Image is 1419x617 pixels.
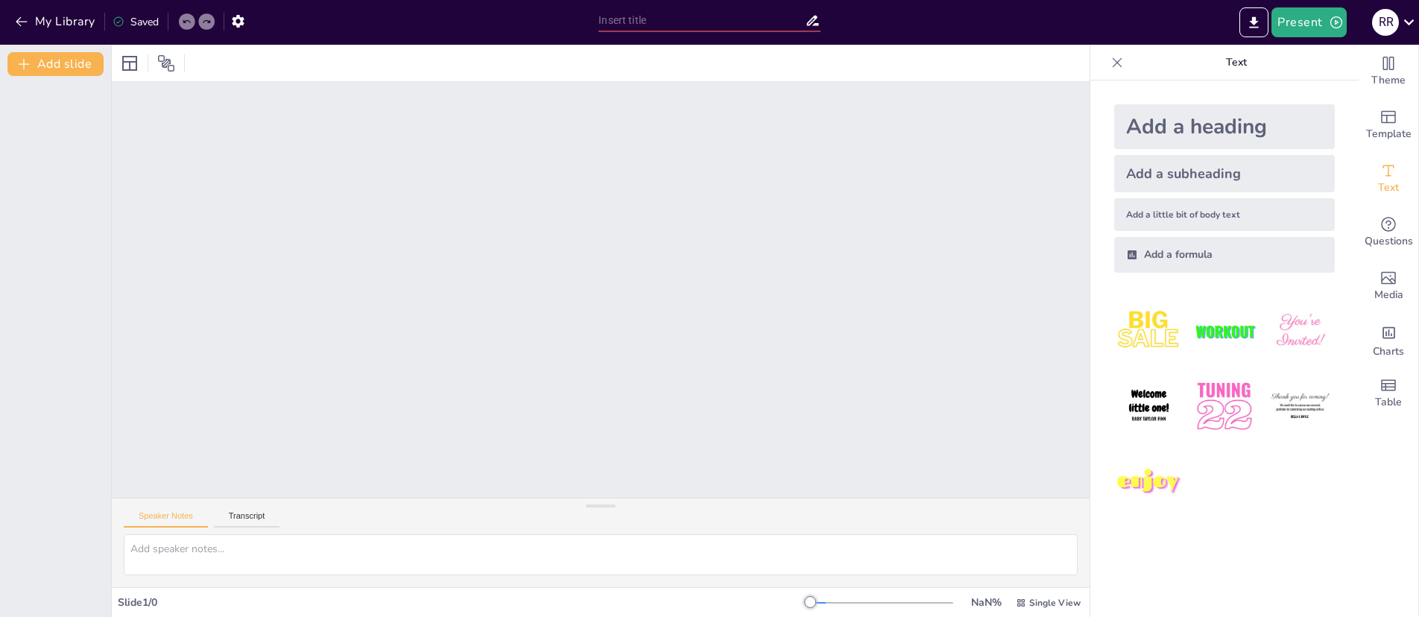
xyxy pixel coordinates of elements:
span: Position [157,54,175,72]
div: NaN % [968,595,1004,610]
img: 7.jpeg [1114,448,1183,517]
img: 5.jpeg [1189,372,1259,441]
button: Transcript [214,511,280,528]
span: Template [1366,126,1412,142]
input: Insert title [598,10,804,31]
div: Add a formula [1114,237,1335,273]
span: Theme [1371,72,1406,89]
button: R R [1372,7,1399,37]
div: Get real-time input from your audience [1359,206,1418,259]
img: 1.jpeg [1114,297,1183,366]
div: Add a little bit of body text [1114,198,1335,231]
button: Speaker Notes [124,511,208,528]
button: Add slide [7,52,104,76]
img: 4.jpeg [1114,372,1183,441]
img: 6.jpeg [1265,372,1335,441]
div: R R [1372,9,1399,36]
span: Questions [1365,233,1413,250]
button: Present [1271,7,1346,37]
span: Table [1375,394,1402,411]
div: Add a subheading [1114,155,1335,192]
span: Media [1374,287,1403,303]
span: Text [1378,180,1399,196]
div: Slide 1 / 0 [118,595,810,610]
div: Add text boxes [1359,152,1418,206]
span: Single View [1029,597,1081,609]
button: My Library [11,10,101,34]
span: Charts [1373,344,1404,360]
div: Add charts and graphs [1359,313,1418,367]
img: 2.jpeg [1189,297,1259,366]
div: Add a table [1359,367,1418,420]
button: Export to PowerPoint [1239,7,1268,37]
div: Saved [113,15,159,29]
div: Change the overall theme [1359,45,1418,98]
p: Text [1129,45,1344,80]
div: Add images, graphics, shapes or video [1359,259,1418,313]
div: Layout [118,51,142,75]
img: 3.jpeg [1265,297,1335,366]
div: Add ready made slides [1359,98,1418,152]
div: Add a heading [1114,104,1335,149]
